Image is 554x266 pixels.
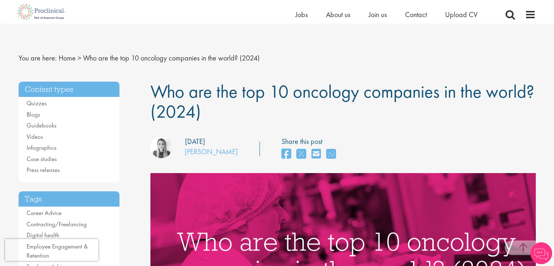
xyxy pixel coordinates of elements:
a: Contact [405,10,427,19]
a: About us [326,10,350,19]
img: Chatbot [530,242,552,264]
a: Press releases [27,166,60,174]
a: Case studies [27,155,57,163]
a: share on facebook [282,146,291,162]
a: [PERSON_NAME] [185,147,238,156]
span: > [78,53,81,63]
span: Who are the top 10 oncology companies in the world? (2024) [150,80,534,123]
iframe: reCAPTCHA [5,239,98,261]
label: Share this post [282,136,339,147]
a: share on email [311,146,321,162]
a: Upload CV [445,10,478,19]
span: You are here: [19,53,57,63]
a: Career Advice [27,209,62,217]
img: Hannah Burke [150,136,172,158]
a: breadcrumb link [59,53,76,63]
a: Quizzes [27,99,47,107]
h3: Tags [19,191,120,207]
span: Who are the top 10 oncology companies in the world? (2024) [83,53,260,63]
h3: Content types [19,82,120,97]
a: Join us [369,10,387,19]
a: Jobs [295,10,308,19]
a: Blogs [27,110,40,118]
a: share on twitter [296,146,306,162]
a: Digital health [27,231,59,239]
a: Videos [27,133,43,141]
a: share on whats app [326,146,336,162]
a: Guidebooks [27,121,56,129]
div: [DATE] [185,136,205,147]
a: Infographics [27,144,56,152]
a: Contracting/Freelancing [27,220,87,228]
